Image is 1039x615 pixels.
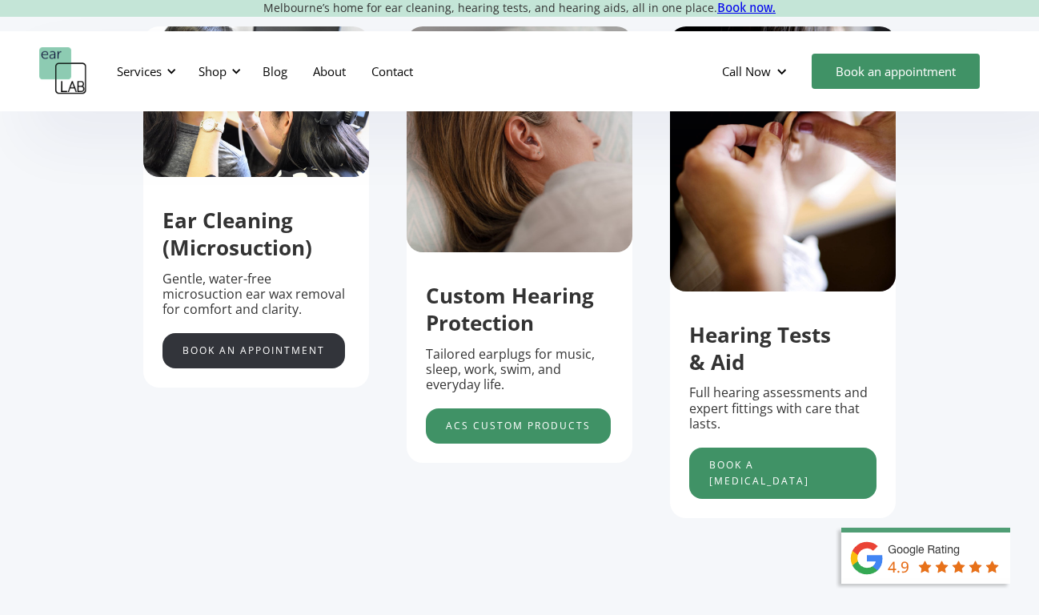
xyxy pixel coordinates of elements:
a: Book an appointment [812,54,980,89]
div: 1 of 5 [143,26,369,388]
a: Book a [MEDICAL_DATA] [689,448,877,499]
a: home [39,47,87,95]
img: putting hearing protection in [670,26,896,291]
strong: Hearing Tests & Aid [689,320,831,376]
p: Tailored earplugs for music, sleep, work, swim, and everyday life. [426,347,613,393]
strong: Custom Hearing Protection [426,281,594,337]
a: About [300,48,359,94]
strong: Ear Cleaning (Microsuction) [162,206,312,262]
div: 3 of 5 [670,26,896,518]
div: Services [117,63,162,79]
a: acs custom products [426,408,611,444]
div: Call Now [722,63,771,79]
div: Services [107,47,181,95]
p: Gentle, water-free microsuction ear wax removal for comfort and clarity. [162,271,350,318]
a: Blog [250,48,300,94]
p: Full hearing assessments and expert fittings with care that lasts. [689,385,877,432]
div: 2 of 5 [407,26,632,463]
a: Book an appointment [162,333,345,368]
a: Contact [359,48,426,94]
div: Call Now [709,47,804,95]
div: Shop [189,47,246,95]
div: Shop [199,63,227,79]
